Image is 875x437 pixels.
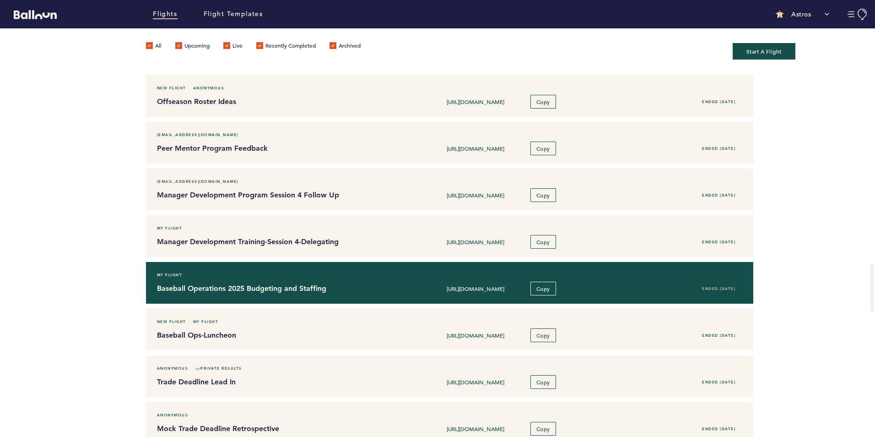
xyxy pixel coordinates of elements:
[223,42,243,51] label: Live
[702,240,735,244] span: Ended [DATE]
[157,410,189,420] span: Anonymous
[771,5,834,23] button: Astros
[536,285,550,292] span: Copy
[702,286,735,291] span: Ended [DATE]
[157,143,393,154] h4: Peer Mentor Program Feedback
[157,270,183,279] span: My Flight
[193,83,225,93] span: Anonymous
[175,42,210,51] label: Upcoming
[536,332,550,339] span: Copy
[157,236,393,247] h4: Manager Development Training-Session 4-Delegating
[702,99,735,104] span: Ended [DATE]
[157,130,238,139] span: [EMAIL_ADDRESS][DOMAIN_NAME]
[530,142,556,155] button: Copy
[536,191,550,199] span: Copy
[530,235,556,249] button: Copy
[14,10,57,19] svg: Balloon
[157,283,393,294] h4: Baseball Operations 2025 Budgeting and Staffing
[536,145,550,152] span: Copy
[7,9,57,19] a: Balloon
[195,364,242,373] span: Private Results
[530,328,556,342] button: Copy
[193,317,219,326] span: My Flight
[702,146,735,151] span: Ended [DATE]
[536,98,550,105] span: Copy
[157,317,186,326] span: New Flight
[157,330,393,341] h4: Baseball Ops-Luncheon
[536,378,550,386] span: Copy
[702,380,735,384] span: Ended [DATE]
[157,423,393,434] h4: Mock Trade Deadline Retrospective
[702,193,735,197] span: Ended [DATE]
[530,282,556,295] button: Copy
[157,83,186,93] span: New Flight
[256,42,316,51] label: Recently Completed
[702,333,735,338] span: Ended [DATE]
[157,177,238,186] span: [EMAIL_ADDRESS][DOMAIN_NAME]
[530,95,556,109] button: Copy
[157,96,393,107] h4: Offseason Roster Ideas
[530,422,556,436] button: Copy
[153,9,177,19] a: Flights
[536,238,550,246] span: Copy
[157,364,189,373] span: Anonymous
[146,42,162,51] label: All
[157,377,393,388] h4: Trade Deadline Lead In
[329,42,361,51] label: Archived
[791,10,811,19] p: Astros
[157,224,183,233] span: My Flight
[536,425,550,432] span: Copy
[204,9,263,19] a: Flight Templates
[157,190,393,201] h4: Manager Development Program Session 4 Follow Up
[702,426,735,431] span: Ended [DATE]
[848,9,868,20] button: Manage Account
[530,375,556,389] button: Copy
[733,43,795,60] button: Start A Flight
[530,188,556,202] button: Copy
